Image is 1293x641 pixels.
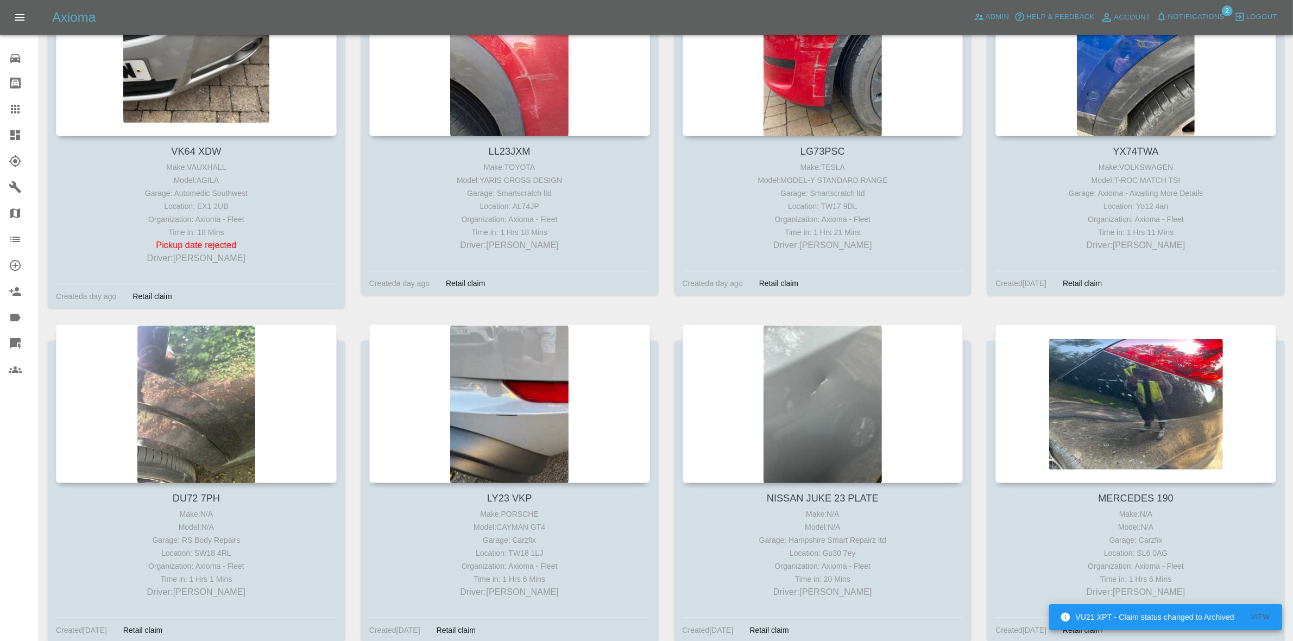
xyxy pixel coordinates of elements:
[56,290,116,303] div: Created a day ago
[59,560,334,573] div: Organization: Axioma - Fleet
[971,9,1012,26] a: Admin
[685,507,961,521] div: Make: N/A
[173,493,220,504] a: DU72 7PH
[998,521,1273,534] div: Model: N/A
[800,146,845,157] a: LG73PSC
[998,200,1273,213] div: Location: Yo12 4an
[372,534,647,547] div: Garage: Carzfix
[986,11,1010,23] span: Admin
[372,507,647,521] div: Make: PORSCHE
[998,534,1273,547] div: Garage: Carzfix
[487,493,532,504] a: LY23 VKP
[372,573,647,586] div: Time in: 1 Hrs 6 Mins
[1114,11,1151,24] span: Account
[998,239,1273,252] p: Driver: [PERSON_NAME]
[1246,11,1277,23] span: Logout
[372,226,647,239] div: Time in: 1 Hrs 18 Mins
[59,174,334,187] div: Model: AGILA
[741,624,797,637] div: Retail claim
[683,624,734,637] div: Created [DATE]
[372,586,647,599] p: Driver: [PERSON_NAME]
[685,547,961,560] div: Location: Gu30 7ey
[59,507,334,521] div: Make: N/A
[685,573,961,586] div: Time in: 20 Mins
[59,226,334,239] div: Time in: 18 Mins
[372,174,647,187] div: Model: YARIS CROSS DESIGN
[1232,9,1280,26] button: Logout
[685,161,961,174] div: Make: TESLA
[1113,146,1159,157] a: YX74TWA
[59,239,334,252] p: Pickup date rejected
[683,277,743,290] div: Created a day ago
[59,547,334,560] div: Location: SW18 4RL
[998,187,1273,200] div: Garage: Axioma - Awaiting More Details
[995,624,1046,637] div: Created [DATE]
[998,161,1273,174] div: Make: VOLKSWAGEN
[685,226,961,239] div: Time in: 1 Hrs 21 Mins
[372,200,647,213] div: Location: AL74JP
[59,200,334,213] div: Location: EX1 2UB
[372,161,647,174] div: Make: TOYOTA
[685,174,961,187] div: Model: MODEL-Y STANDARD RANGE
[59,521,334,534] div: Model: N/A
[59,187,334,200] div: Garage: Automedic Southwest
[372,187,647,200] div: Garage: Smartscratch ltd
[685,239,961,252] p: Driver: [PERSON_NAME]
[438,277,493,290] div: Retail claim
[685,534,961,547] div: Garage: Hampshire Smart Repairz ltd
[998,586,1273,599] p: Driver: [PERSON_NAME]
[372,560,647,573] div: Organization: Axioma - Fleet
[998,226,1273,239] div: Time in: 1 Hrs 11 Mins
[685,521,961,534] div: Model: N/A
[1168,11,1225,23] span: Notifications
[372,521,647,534] div: Model: CAYMAN GT4
[372,239,647,252] p: Driver: [PERSON_NAME]
[998,507,1273,521] div: Make: N/A
[998,573,1273,586] div: Time in: 1 Hrs 6 Mins
[998,213,1273,226] div: Organization: Axioma - Fleet
[59,586,334,599] p: Driver: [PERSON_NAME]
[59,534,334,547] div: Garage: RS Body Repairs
[7,4,33,30] button: Open drawer
[685,213,961,226] div: Organization: Axioma - Fleet
[767,493,879,504] a: NISSAN JUKE 23 PLATE
[1012,9,1097,26] button: Help & Feedback
[1243,609,1278,626] button: View
[59,252,334,265] p: Driver: [PERSON_NAME]
[52,9,96,26] h5: Axioma
[1098,9,1153,26] a: Account
[489,146,531,157] a: LL23JXM
[685,200,961,213] div: Location: TW17 9DL
[1060,607,1234,627] div: VU21 XPT - Claim status changed to Archived
[115,624,171,637] div: Retail claim
[372,213,647,226] div: Organization: Axioma - Fleet
[59,161,334,174] div: Make: VAUXHALL
[1055,277,1110,290] div: Retail claim
[685,560,961,573] div: Organization: Axioma - Fleet
[1153,9,1227,26] button: Notifications
[751,277,806,290] div: Retail claim
[998,174,1273,187] div: Model: T-ROC MATCH TSI
[56,624,107,637] div: Created [DATE]
[1098,493,1173,504] a: MERCEDES 190
[995,277,1046,290] div: Created [DATE]
[685,586,961,599] p: Driver: [PERSON_NAME]
[369,624,420,637] div: Created [DATE]
[998,560,1273,573] div: Organization: Axioma - Fleet
[998,547,1273,560] div: Location: SL6 0AG
[372,547,647,560] div: Location: TW18 1LJ
[171,146,221,157] a: VK64 XDW
[1026,11,1094,23] span: Help & Feedback
[59,213,334,226] div: Organization: Axioma - Fleet
[428,624,484,637] div: Retail claim
[369,277,430,290] div: Created a day ago
[685,187,961,200] div: Garage: Smartscratch ltd
[59,573,334,586] div: Time in: 1 Hrs 1 Mins
[124,290,180,303] div: Retail claim
[1222,5,1233,16] span: 2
